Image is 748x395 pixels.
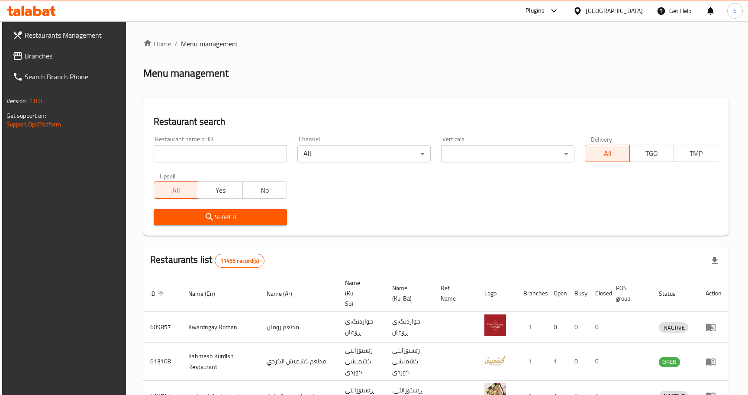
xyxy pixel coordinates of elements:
td: Xwardngay Roman [181,312,260,343]
div: All [297,145,431,162]
button: Yes [198,181,242,199]
span: Name (Ku-Ba) [392,283,423,304]
td: خواردنگەی ڕۆمان [385,312,434,343]
span: Name (Ku-So) [345,278,375,309]
td: 1 [547,343,567,381]
td: 0 [588,312,609,343]
h2: Menu management [143,66,229,80]
a: Search Branch Phone [6,66,127,87]
td: 1 [516,312,547,343]
span: POS group [616,283,642,304]
th: Busy [567,275,588,312]
span: OPEN [659,357,680,367]
span: Yes [202,184,239,197]
td: رێستۆرانتی کشمیشى كوردى [385,343,434,381]
a: Restaurants Management [6,25,127,45]
div: Plugins [526,6,545,16]
div: ​ [441,145,574,162]
div: OPEN [659,357,680,367]
td: مطعم رومان [260,312,338,343]
span: S [733,6,737,16]
span: No [246,184,284,197]
td: خواردنگەی ڕۆمان [338,312,385,343]
button: No [242,181,287,199]
td: 609857 [143,312,181,343]
td: 0 [588,343,609,381]
span: ID [150,288,167,299]
span: Ref. Name [441,283,467,304]
a: Home [143,39,171,49]
span: Menu management [181,39,239,49]
input: Search for restaurant name or ID.. [154,145,287,162]
td: 0 [547,312,567,343]
td: Kshmesh Kurdish Restaurant [181,343,260,381]
img: Kshmesh Kurdish Restaurant [484,349,506,371]
span: Name (Ar) [267,288,303,299]
th: Branches [516,275,547,312]
div: Menu [706,322,722,332]
span: Search [161,212,280,223]
span: 1.0.0 [29,95,42,107]
td: 0 [567,343,588,381]
th: Open [547,275,567,312]
li: / [174,39,177,49]
span: All [589,147,626,160]
span: Get support on: [6,110,46,121]
div: Menu [706,356,722,367]
button: TMP [674,145,718,162]
th: Closed [588,275,609,312]
span: Search Branch Phone [25,71,120,82]
td: 613108 [143,343,181,381]
span: INACTIVE [659,323,688,333]
th: Logo [477,275,516,312]
span: Restaurants Management [25,30,120,40]
button: All [154,181,198,199]
span: 11455 record(s) [215,257,264,265]
span: TMP [677,147,715,160]
span: Status [659,288,687,299]
span: TGO [633,147,671,160]
h2: Restaurant search [154,115,718,128]
th: Action [699,275,729,312]
div: [GEOGRAPHIC_DATA] [586,6,643,16]
span: All [158,184,195,197]
td: 1 [516,343,547,381]
label: Upsell [160,173,176,179]
td: رێستۆرانتی کشمیشى كوردى [338,343,385,381]
img: Xwardngay Roman [484,314,506,336]
span: Name (En) [188,288,226,299]
div: Total records count [215,254,264,268]
td: 0 [567,312,588,343]
button: Search [154,209,287,225]
label: Delivery [591,136,613,142]
td: مطعم كشميش الكردي [260,343,338,381]
span: Version: [6,95,28,107]
nav: breadcrumb [143,39,729,49]
h2: Restaurants list [150,253,264,268]
a: Branches [6,45,127,66]
div: Export file [704,250,725,271]
span: Branches [25,51,120,61]
a: Support.OpsPlatform [6,119,61,130]
button: TGO [629,145,674,162]
button: All [585,145,629,162]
